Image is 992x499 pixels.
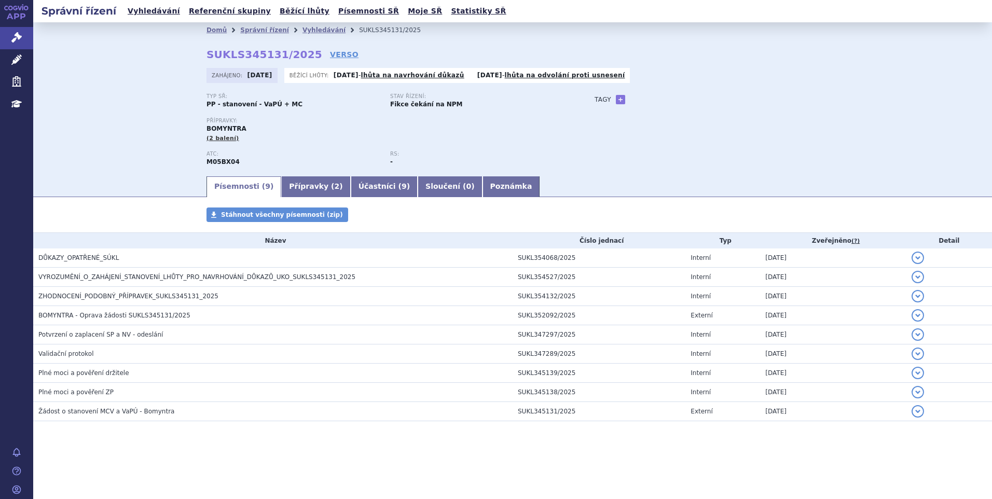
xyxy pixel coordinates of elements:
[477,72,502,79] strong: [DATE]
[851,238,860,245] abbr: (?)
[390,151,563,157] p: RS:
[760,344,906,364] td: [DATE]
[912,405,924,418] button: detail
[390,158,393,165] strong: -
[334,72,359,79] strong: [DATE]
[212,71,244,79] span: Zahájeno:
[38,408,174,415] span: Žádost o stanovení MCV a VaPÚ - Bomyntra
[513,306,685,325] td: SUKL352092/2025
[912,252,924,264] button: detail
[912,386,924,398] button: detail
[206,26,227,34] a: Domů
[240,26,289,34] a: Správní řízení
[38,369,129,377] span: Plné moci a pověření držitele
[912,290,924,302] button: detail
[38,273,355,281] span: VYROZUMĚNÍ_O_ZAHÁJENÍ_STANOVENÍ_LHŮTY_PRO_NAVRHOVÁNÍ_DŮKAZŮ_UKO_SUKLS345131_2025
[760,325,906,344] td: [DATE]
[912,328,924,341] button: detail
[912,309,924,322] button: detail
[206,207,348,222] a: Stáhnout všechny písemnosti (zip)
[38,254,119,261] span: DŮKAZY_OPATŘENÉ_SÚKL
[595,93,611,106] h3: Tagy
[265,182,270,190] span: 9
[513,287,685,306] td: SUKL354132/2025
[221,211,343,218] span: Stáhnout všechny písemnosti (zip)
[616,95,625,104] a: +
[302,26,346,34] a: Vyhledávání
[390,93,563,100] p: Stav řízení:
[206,125,246,132] span: BOMYNTRA
[290,71,331,79] span: Běžící lhůty:
[359,22,434,38] li: SUKLS345131/2025
[206,101,302,108] strong: PP - stanovení - VaPÚ + MC
[402,182,407,190] span: 9
[760,402,906,421] td: [DATE]
[335,4,402,18] a: Písemnosti SŘ
[330,49,359,60] a: VERSO
[405,4,445,18] a: Moje SŘ
[513,325,685,344] td: SUKL347297/2025
[691,389,711,396] span: Interní
[281,176,350,197] a: Přípravky (2)
[206,118,574,124] p: Přípravky:
[125,4,183,18] a: Vyhledávání
[38,389,114,396] span: Plné moci a pověření ZP
[206,151,380,157] p: ATC:
[760,248,906,268] td: [DATE]
[513,233,685,248] th: Číslo jednací
[691,369,711,377] span: Interní
[513,383,685,402] td: SUKL345138/2025
[38,331,163,338] span: Potvrzení o zaplacení SP a NV - odeslání
[691,273,711,281] span: Interní
[418,176,482,197] a: Sloučení (0)
[206,135,239,142] span: (2 balení)
[334,71,464,79] p: -
[912,271,924,283] button: detail
[760,306,906,325] td: [DATE]
[513,364,685,383] td: SUKL345139/2025
[912,348,924,360] button: detail
[186,4,274,18] a: Referenční skupiny
[448,4,509,18] a: Statistiky SŘ
[691,254,711,261] span: Interní
[206,176,281,197] a: Písemnosti (9)
[760,383,906,402] td: [DATE]
[247,72,272,79] strong: [DATE]
[691,312,712,319] span: Externí
[477,71,625,79] p: -
[691,350,711,357] span: Interní
[513,402,685,421] td: SUKL345131/2025
[760,268,906,287] td: [DATE]
[906,233,992,248] th: Detail
[466,182,471,190] span: 0
[685,233,760,248] th: Typ
[351,176,418,197] a: Účastníci (9)
[38,312,190,319] span: BOMYNTRA - Oprava žádosti SUKLS345131/2025
[513,268,685,287] td: SUKL354527/2025
[206,48,322,61] strong: SUKLS345131/2025
[513,248,685,268] td: SUKL354068/2025
[483,176,540,197] a: Poznámka
[38,350,94,357] span: Validační protokol
[38,293,218,300] span: ZHODNOCENÍ_PODOBNÝ_PŘÍPRAVEK_SUKLS345131_2025
[760,233,906,248] th: Zveřejněno
[206,93,380,100] p: Typ SŘ:
[33,4,125,18] h2: Správní řízení
[33,233,513,248] th: Název
[691,293,711,300] span: Interní
[760,287,906,306] td: [DATE]
[505,72,625,79] a: lhůta na odvolání proti usnesení
[335,182,340,190] span: 2
[206,158,240,165] strong: DENOSUMAB
[691,408,712,415] span: Externí
[513,344,685,364] td: SUKL347289/2025
[760,364,906,383] td: [DATE]
[277,4,333,18] a: Běžící lhůty
[912,367,924,379] button: detail
[390,101,462,108] strong: Fikce čekání na NPM
[691,331,711,338] span: Interní
[361,72,464,79] a: lhůta na navrhování důkazů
